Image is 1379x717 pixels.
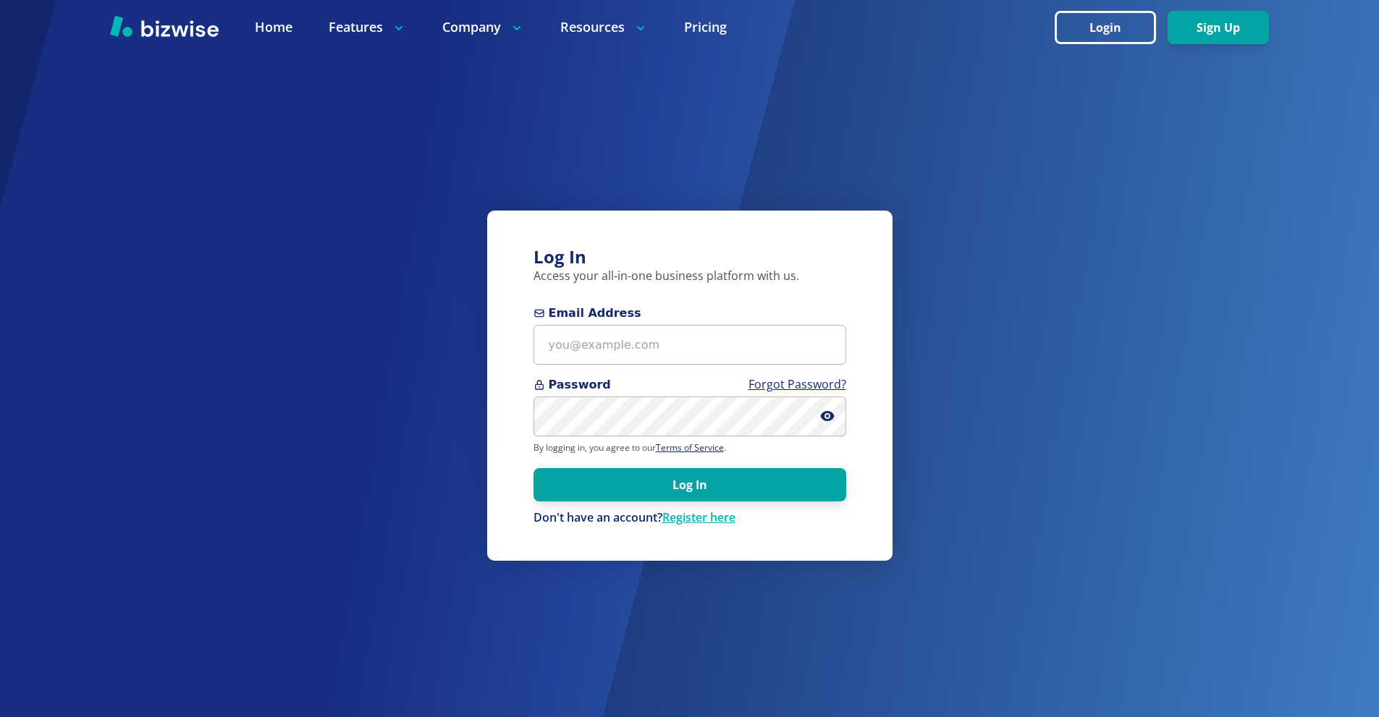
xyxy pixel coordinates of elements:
[534,510,846,526] p: Don't have an account?
[656,441,724,454] a: Terms of Service
[1168,11,1269,44] button: Sign Up
[329,18,406,36] p: Features
[534,325,846,365] input: you@example.com
[534,376,846,394] span: Password
[1168,21,1269,35] a: Sign Up
[662,509,735,525] a: Register here
[110,15,219,37] img: Bizwise Logo
[442,18,524,36] p: Company
[1055,21,1168,35] a: Login
[534,305,846,322] span: Email Address
[1055,11,1156,44] button: Login
[534,245,846,269] h3: Log In
[534,442,846,454] p: By logging in, you agree to our .
[255,18,292,36] a: Home
[748,376,846,392] a: Forgot Password?
[534,268,846,284] p: Access your all-in-one business platform with us.
[534,468,846,501] button: Log In
[534,510,846,526] div: Don't have an account?Register here
[560,18,648,36] p: Resources
[684,18,727,36] a: Pricing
